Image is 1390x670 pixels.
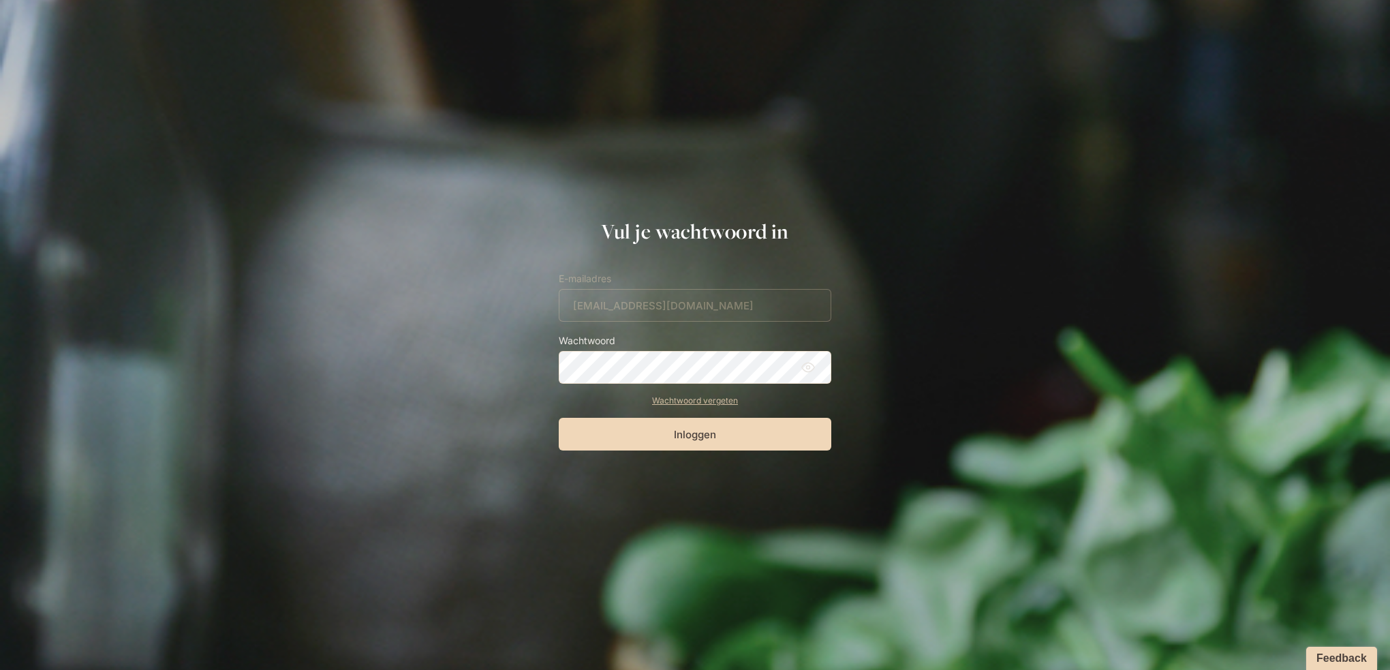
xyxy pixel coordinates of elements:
a: Wachtwoord vergeten [559,395,831,407]
label: Wachtwoord [559,333,831,348]
button: Inloggen [559,418,831,451]
h1: Vul je wachtwoord in [559,219,831,243]
iframe: Ybug feedback widget [1299,643,1380,670]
